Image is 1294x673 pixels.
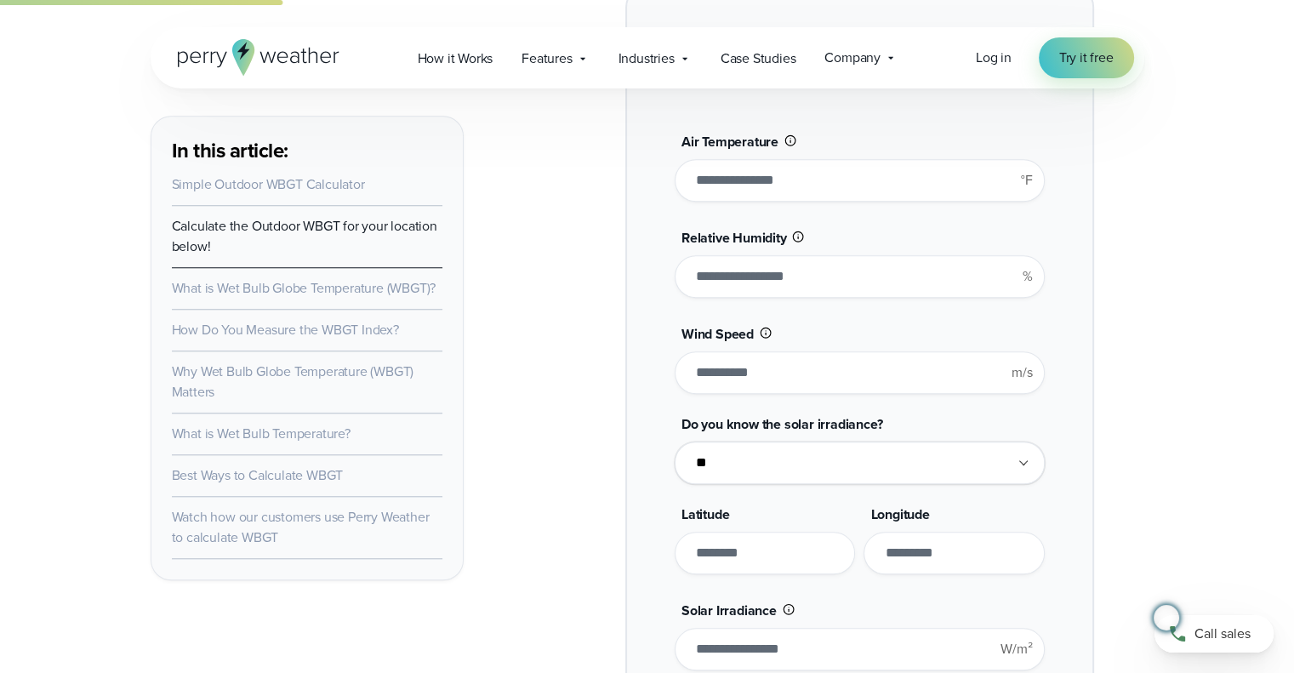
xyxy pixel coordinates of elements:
[1154,615,1274,653] a: Call sales
[172,137,442,164] h3: In this article:
[172,362,414,402] a: Why Wet Bulb Globe Temperature (WBGT) Matters
[681,132,778,151] span: Air Temperature
[172,320,399,339] a: How Do You Measure the WBGT Index?
[1039,37,1134,78] a: Try it free
[522,48,572,69] span: Features
[618,48,675,69] span: Industries
[172,278,436,298] a: What is Wet Bulb Globe Temperature (WBGT)?
[172,424,351,443] a: What is Wet Bulb Temperature?
[870,505,929,524] span: Longitude
[1059,48,1114,68] span: Try it free
[172,174,365,194] a: Simple Outdoor WBGT Calculator
[418,48,493,69] span: How it Works
[681,505,729,524] span: Latitude
[1194,624,1251,644] span: Call sales
[681,414,882,434] span: Do you know the solar irradiance?
[172,216,437,256] a: Calculate the Outdoor WBGT for your location below!
[172,507,430,547] a: Watch how our customers use Perry Weather to calculate WBGT
[824,48,881,68] span: Company
[976,48,1012,68] a: Log in
[976,48,1012,67] span: Log in
[706,41,811,76] a: Case Studies
[681,601,777,620] span: Solar Irradiance
[681,228,787,248] span: Relative Humidity
[721,48,796,69] span: Case Studies
[681,324,754,344] span: Wind Speed
[403,41,508,76] a: How it Works
[172,465,344,485] a: Best Ways to Calculate WBGT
